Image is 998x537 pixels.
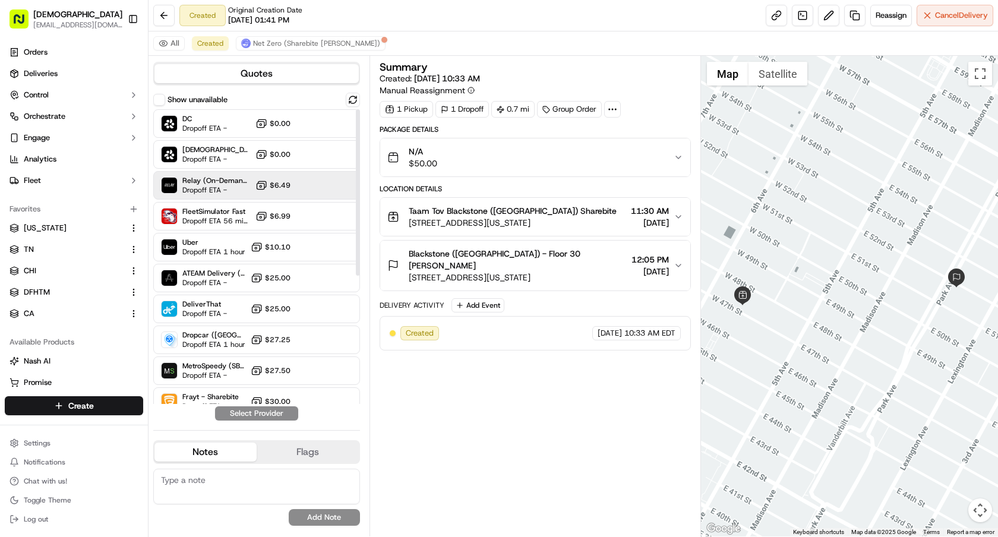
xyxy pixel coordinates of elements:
[37,184,98,194] span: Klarizel Pensader
[409,205,617,217] span: Taam Tov Blackstone ([GEOGRAPHIC_DATA]) Sharebite
[182,268,246,278] span: ATEAM Delivery (Catering)
[182,340,246,349] span: Dropoff ETA 1 hour
[968,498,992,522] button: Map camera controls
[255,149,290,160] button: $0.00
[182,207,251,216] span: FleetSimulator Fast
[182,114,227,124] span: DC
[33,20,122,30] button: [EMAIL_ADDRESS][DOMAIN_NAME]
[182,392,239,402] span: Frayt - Sharebite
[12,12,36,36] img: Nash
[968,62,992,86] button: Toggle fullscreen view
[24,244,34,255] span: TN
[5,43,143,62] a: Orders
[25,113,46,135] img: 1724597045416-56b7ee45-8013-43a0-a6f9-03cb97ddad50
[24,90,49,100] span: Control
[251,396,290,408] button: $30.00
[168,94,228,105] label: Show unavailable
[24,377,52,388] span: Promise
[5,511,143,527] button: Log out
[270,150,290,159] span: $0.00
[5,454,143,470] button: Notifications
[265,397,290,406] span: $30.00
[5,200,143,219] div: Favorites
[118,263,144,271] span: Pylon
[31,77,214,89] input: Got a question? Start typing here...
[162,209,177,224] img: FleetSimulator Fast
[24,287,50,298] span: DFHTM
[5,64,143,83] a: Deliveries
[24,233,91,245] span: Knowledge Base
[631,205,669,217] span: 11:30 AM
[12,235,21,244] div: 📗
[5,261,143,280] button: CHI
[33,8,122,20] span: [DEMOGRAPHIC_DATA]
[24,438,50,448] span: Settings
[197,39,223,48] span: Created
[228,15,289,26] span: [DATE] 01:41 PM
[5,304,143,323] button: CA
[162,363,177,378] img: MetroSpeedy (SB NYC)
[631,217,669,229] span: [DATE]
[112,233,191,245] span: API Documentation
[5,333,143,352] div: Available Products
[182,238,245,247] span: Uber
[182,176,251,185] span: Relay (On-Demand) - SB
[251,365,290,377] button: $27.50
[184,152,216,166] button: See all
[53,125,163,135] div: We're available if you need us!
[10,244,124,255] a: TN
[793,528,844,536] button: Keyboard shortcuts
[707,62,748,86] button: Show street map
[5,373,143,392] button: Promise
[255,210,290,222] button: $6.99
[10,308,124,319] a: CA
[154,64,359,83] button: Quotes
[96,229,195,250] a: 💻API Documentation
[409,271,627,283] span: [STREET_ADDRESS][US_STATE]
[380,84,475,96] button: Manual Reassignment
[202,117,216,131] button: Start new chat
[182,299,227,309] span: DeliverThat
[24,223,67,233] span: [US_STATE]
[12,48,216,67] p: Welcome 👋
[251,303,290,315] button: $25.00
[255,118,290,129] button: $0.00
[5,107,143,126] button: Orchestrate
[947,529,994,535] a: Report a map error
[380,125,691,134] div: Package Details
[10,266,124,276] a: CHI
[182,402,239,411] span: Dropoff ETA -
[435,101,489,118] div: 1 Dropoff
[5,396,143,415] button: Create
[10,356,138,367] a: Nash AI
[5,435,143,451] button: Settings
[24,308,34,319] span: CA
[182,247,245,257] span: Dropoff ETA 1 hour
[270,211,290,221] span: $6.99
[7,229,96,250] a: 📗Knowledge Base
[192,36,229,50] button: Created
[409,146,437,157] span: N/A
[935,10,988,21] span: Cancel Delivery
[24,457,65,467] span: Notifications
[704,521,743,536] img: Google
[251,241,290,253] button: $10.10
[24,356,50,367] span: Nash AI
[265,273,290,283] span: $25.00
[380,301,444,310] div: Delivery Activity
[10,377,138,388] a: Promise
[100,184,105,194] span: •
[255,179,290,191] button: $6.49
[236,36,386,50] button: Net Zero (Sharebite [PERSON_NAME])
[876,10,907,21] span: Reassign
[851,529,916,535] span: Map data ©2025 Google
[5,492,143,508] button: Toggle Theme
[68,400,94,412] span: Create
[5,240,143,259] button: TN
[265,366,290,375] span: $27.50
[265,304,290,314] span: $25.00
[5,5,123,33] button: [DEMOGRAPHIC_DATA][EMAIL_ADDRESS][DOMAIN_NAME]
[228,5,302,15] span: Original Creation Date
[182,145,251,154] span: [DEMOGRAPHIC_DATA]
[265,242,290,252] span: $10.10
